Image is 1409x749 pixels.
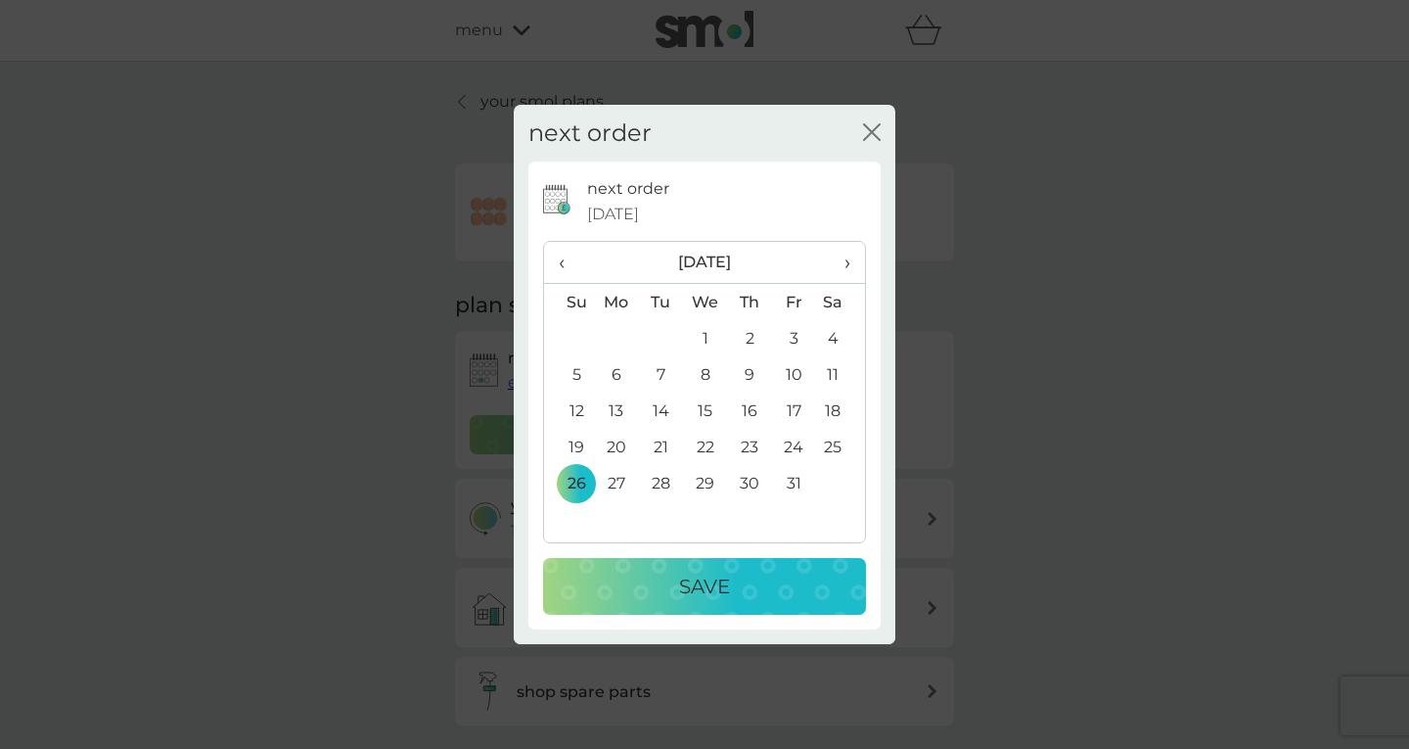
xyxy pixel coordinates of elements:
[544,465,594,501] td: 26
[728,465,772,501] td: 30
[683,465,728,501] td: 29
[594,465,639,501] td: 27
[683,356,728,393] td: 8
[683,393,728,429] td: 15
[594,242,816,284] th: [DATE]
[594,284,639,321] th: Mo
[559,242,579,283] span: ‹
[772,465,816,501] td: 31
[772,356,816,393] td: 10
[594,356,639,393] td: 6
[816,320,865,356] td: 4
[831,242,850,283] span: ›
[816,356,865,393] td: 11
[639,393,683,429] td: 14
[639,429,683,465] td: 21
[728,429,772,465] td: 23
[683,429,728,465] td: 22
[594,393,639,429] td: 13
[728,356,772,393] td: 9
[816,284,865,321] th: Sa
[587,202,639,227] span: [DATE]
[728,393,772,429] td: 16
[772,284,816,321] th: Fr
[816,429,865,465] td: 25
[772,393,816,429] td: 17
[544,393,594,429] td: 12
[816,393,865,429] td: 18
[587,176,669,202] p: next order
[683,284,728,321] th: We
[594,429,639,465] td: 20
[728,320,772,356] td: 2
[772,320,816,356] td: 3
[544,356,594,393] td: 5
[679,571,730,602] p: Save
[639,284,683,321] th: Tu
[544,284,594,321] th: Su
[728,284,772,321] th: Th
[639,356,683,393] td: 7
[863,123,881,144] button: close
[639,465,683,501] td: 28
[683,320,728,356] td: 1
[772,429,816,465] td: 24
[543,558,866,615] button: Save
[544,429,594,465] td: 19
[528,119,652,148] h2: next order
